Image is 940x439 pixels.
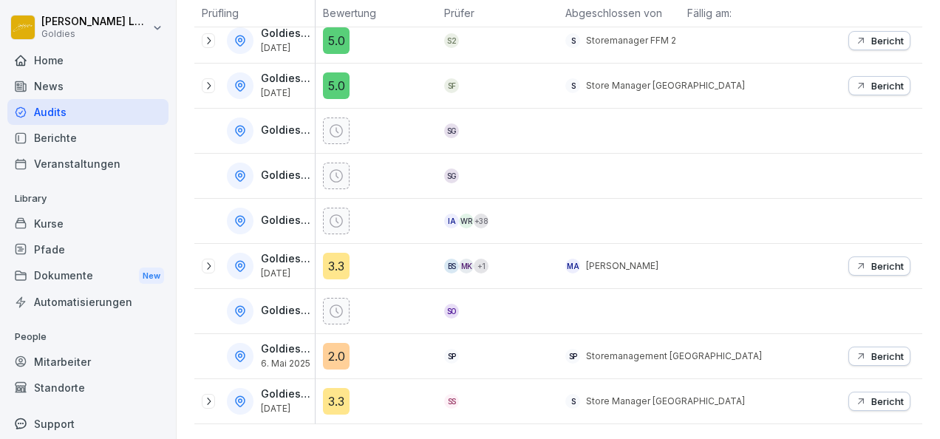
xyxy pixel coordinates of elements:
[565,33,580,48] div: S
[261,358,312,369] p: 6. Mai 2025
[7,187,168,211] p: Library
[871,35,904,47] p: Bericht
[41,29,149,39] p: Goldies
[459,214,474,228] div: WR
[323,343,350,370] div: 2.0
[261,169,312,182] p: Goldies Gräfestraße
[323,72,350,99] div: 5.0
[444,349,459,364] div: SP
[586,259,658,273] p: [PERSON_NAME]
[848,256,910,276] button: Bericht
[7,325,168,349] p: People
[565,78,580,93] div: S
[474,259,488,273] div: + 1
[261,388,312,401] p: Goldies Stuttgart Tübingerstr.
[7,47,168,73] a: Home
[261,124,312,137] p: Goldies Friedrichshain
[323,5,429,21] p: Bewertung
[323,27,350,54] div: 5.0
[323,253,350,279] div: 3.3
[7,262,168,290] a: DokumenteNew
[871,80,904,92] p: Bericht
[848,76,910,95] button: Bericht
[41,16,149,28] p: [PERSON_NAME] Loska
[261,304,312,317] p: Goldies Oranienstraße
[474,214,488,228] div: + 38
[261,268,312,279] p: [DATE]
[7,211,168,236] a: Kurse
[7,375,168,401] a: Standorte
[261,72,312,85] p: Goldies [GEOGRAPHIC_DATA]
[7,99,168,125] a: Audits
[7,349,168,375] a: Mitarbeiter
[323,388,350,415] div: 3.3
[565,259,580,273] div: MA
[7,73,168,99] a: News
[444,304,459,319] div: SO
[444,259,459,273] div: BS
[7,262,168,290] div: Dokumente
[586,34,676,47] p: Storemanager FFM 2
[586,395,745,408] p: Store Manager [GEOGRAPHIC_DATA]
[261,214,312,227] p: Goldies [GEOGRAPHIC_DATA]
[261,253,312,265] p: Goldies Köln
[261,43,312,53] p: [DATE]
[586,350,762,363] p: Storemanagement [GEOGRAPHIC_DATA]
[848,347,910,366] button: Bericht
[261,343,312,355] p: Goldies [GEOGRAPHIC_DATA]
[444,169,459,183] div: SG
[261,404,312,414] p: [DATE]
[444,33,459,48] div: S2
[565,349,580,364] div: SP
[7,289,168,315] a: Automatisierungen
[261,88,312,98] p: [DATE]
[444,78,459,93] div: SF
[261,27,312,40] p: Goldies FFM 2
[7,236,168,262] a: Pfade
[139,268,164,285] div: New
[586,79,745,92] p: Store Manager [GEOGRAPHIC_DATA]
[848,392,910,411] button: Bericht
[459,259,474,273] div: MK
[565,5,672,21] p: Abgeschlossen von
[871,260,904,272] p: Bericht
[444,394,459,409] div: SS
[444,123,459,138] div: SG
[871,395,904,407] p: Bericht
[7,411,168,437] div: Support
[871,350,904,362] p: Bericht
[7,125,168,151] a: Berichte
[7,151,168,177] a: Veranstaltungen
[565,394,580,409] div: S
[444,214,459,228] div: IA
[202,5,307,21] p: Prüfling
[848,31,910,50] button: Bericht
